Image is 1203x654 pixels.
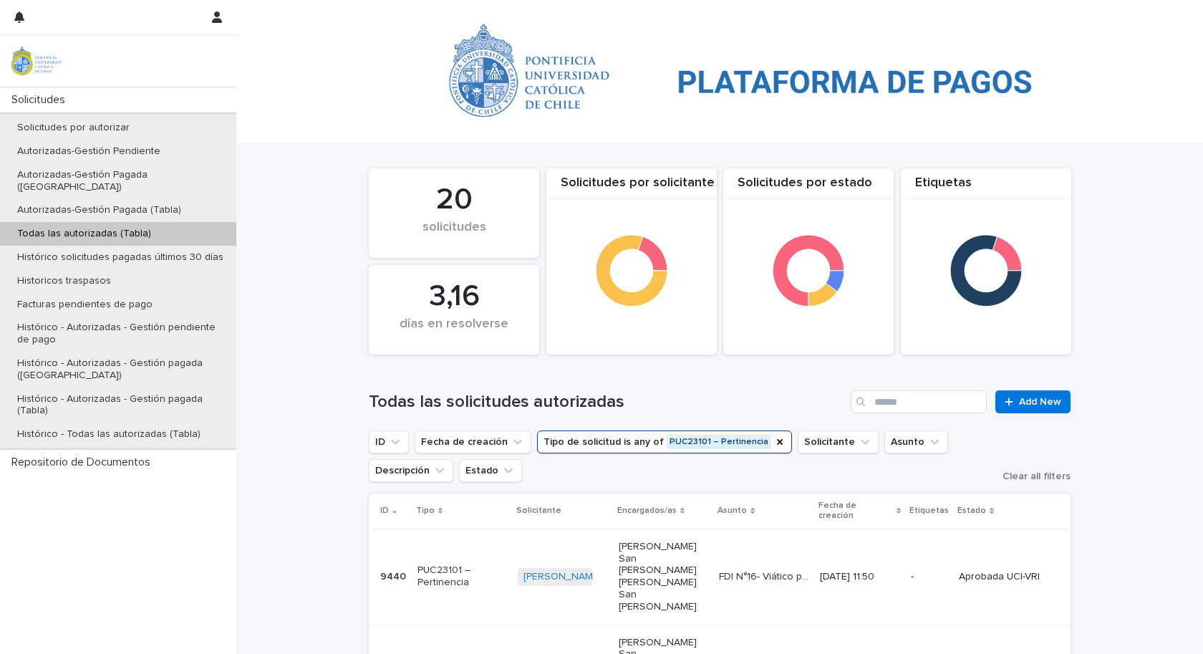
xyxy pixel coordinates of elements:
[417,564,506,589] p: PUC23101 – Pertinencia
[546,175,717,199] div: Solicitudes por solicitante
[719,568,811,583] p: FDI N°16- Viático para participación de Director Ejecutivo en Reunión de avances Mineduc
[911,571,947,583] p: -
[369,3,420,19] a: Solicitudes
[380,568,409,583] p: 9440
[6,357,236,382] p: Histórico - Autorizadas - Gestión pagada ([GEOGRAPHIC_DATA])
[957,503,986,519] p: Estado
[1019,397,1061,407] span: Add New
[416,503,435,519] p: Tipo
[6,228,163,240] p: Todas las autorizadas (Tabla)
[369,529,1071,625] tr: 94409440 PUC23101 – Pertinencia[PERSON_NAME] [PERSON_NAME] San [PERSON_NAME] [PERSON_NAME] San [P...
[6,456,162,469] p: Repositorio de Documentos
[6,251,235,264] p: Histórico solicitudes pagadas últimos 30 días
[995,390,1071,413] a: Add New
[820,571,899,583] p: [DATE] 11:50
[369,431,409,453] button: ID
[6,204,193,216] p: Autorizadas-Gestión Pagada (Tabla)
[6,322,236,346] p: Histórico - Autorizadas - Gestión pendiente de pago
[6,299,164,311] p: Facturas pendientes de pago
[436,4,572,19] p: Todas las autorizadas (Tabla)
[380,503,389,519] p: ID
[6,145,172,158] p: Autorizadas-Gestión Pendiente
[516,503,561,519] p: Solicitante
[459,459,522,482] button: Estado
[523,571,601,583] a: [PERSON_NAME]
[369,392,845,413] h1: Todas las solicitudes autorizadas
[619,541,708,613] p: [PERSON_NAME] San [PERSON_NAME] [PERSON_NAME] San [PERSON_NAME]
[959,571,1048,583] p: Aprobada UCI-VRI
[909,503,949,519] p: Etiquetas
[991,471,1071,481] button: Clear all filters
[723,175,894,199] div: Solicitudes por estado
[537,431,792,453] button: Tipo de solicitud
[6,169,236,193] p: Autorizadas-Gestión Pagada ([GEOGRAPHIC_DATA])
[393,279,515,314] div: 3,16
[1002,471,1071,481] span: Clear all filters
[11,47,61,75] img: iqsleoUpQLaG7yz5l0jK
[718,503,747,519] p: Asunto
[798,431,879,453] button: Solicitante
[901,175,1071,199] div: Etiquetas
[818,498,893,524] p: Fecha de creación
[6,93,77,107] p: Solicitudes
[884,431,948,453] button: Asunto
[393,220,515,250] div: solicitudes
[6,275,122,287] p: Historicos traspasos
[415,431,531,453] button: Fecha de creación
[393,182,515,218] div: 20
[369,459,453,482] button: Descripción
[617,503,677,519] p: Encargados/as
[6,122,141,134] p: Solicitudes por autorizar
[393,317,515,347] div: días en resolverse
[6,428,212,441] p: Histórico - Todas las autorizadas (Tabla)
[851,390,987,413] input: Search
[6,393,236,418] p: Histórico - Autorizadas - Gestión pagada (Tabla)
